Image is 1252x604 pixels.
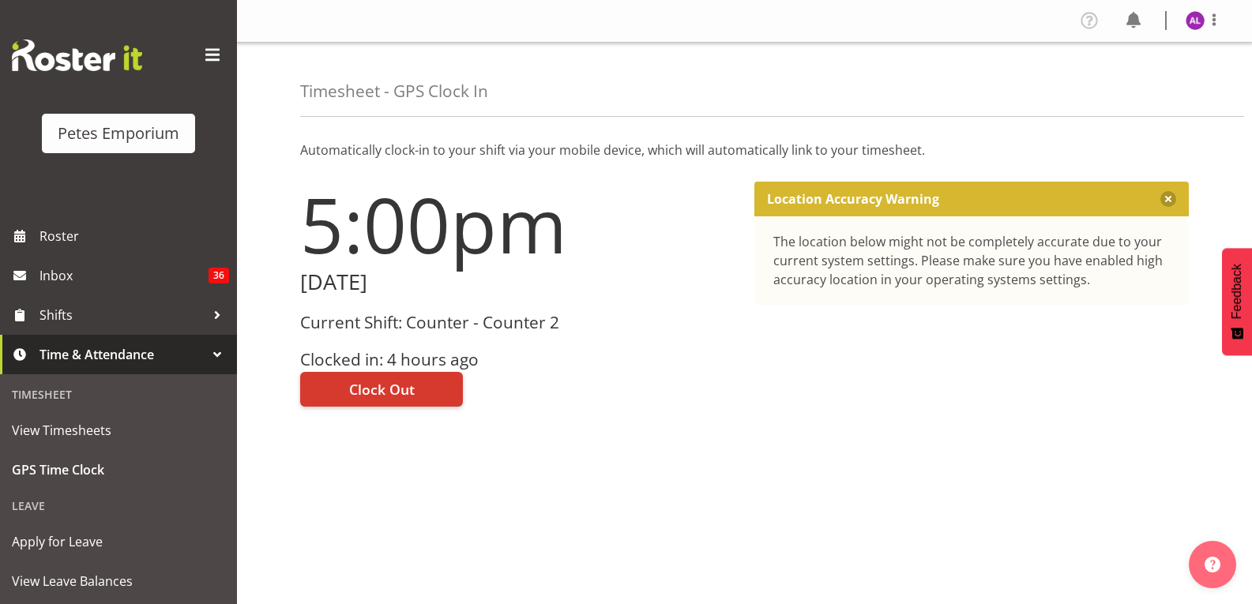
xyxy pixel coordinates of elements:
[4,378,233,411] div: Timesheet
[4,561,233,601] a: View Leave Balances
[773,232,1171,289] div: The location below might not be completely accurate due to your current system settings. Please m...
[300,351,735,369] h3: Clocked in: 4 hours ago
[4,411,233,450] a: View Timesheets
[300,270,735,294] h2: [DATE]
[1230,264,1244,319] span: Feedback
[209,268,229,283] span: 36
[39,343,205,366] span: Time & Attendance
[767,191,939,207] p: Location Accuracy Warning
[12,530,225,553] span: Apply for Leave
[300,141,1189,159] p: Automatically clock-in to your shift via your mobile device, which will automatically link to you...
[58,122,179,145] div: Petes Emporium
[1160,191,1176,207] button: Close message
[300,313,735,332] h3: Current Shift: Counter - Counter 2
[12,569,225,593] span: View Leave Balances
[300,372,463,407] button: Clock Out
[300,82,488,100] h4: Timesheet - GPS Clock In
[39,264,209,287] span: Inbox
[300,182,735,267] h1: 5:00pm
[4,450,233,490] a: GPS Time Clock
[349,379,415,400] span: Clock Out
[39,303,205,327] span: Shifts
[39,224,229,248] span: Roster
[4,490,233,522] div: Leave
[1186,11,1205,30] img: abigail-lane11345.jpg
[12,458,225,482] span: GPS Time Clock
[1205,557,1220,572] img: help-xxl-2.png
[1222,248,1252,355] button: Feedback - Show survey
[12,418,225,442] span: View Timesheets
[12,39,142,71] img: Rosterit website logo
[4,522,233,561] a: Apply for Leave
